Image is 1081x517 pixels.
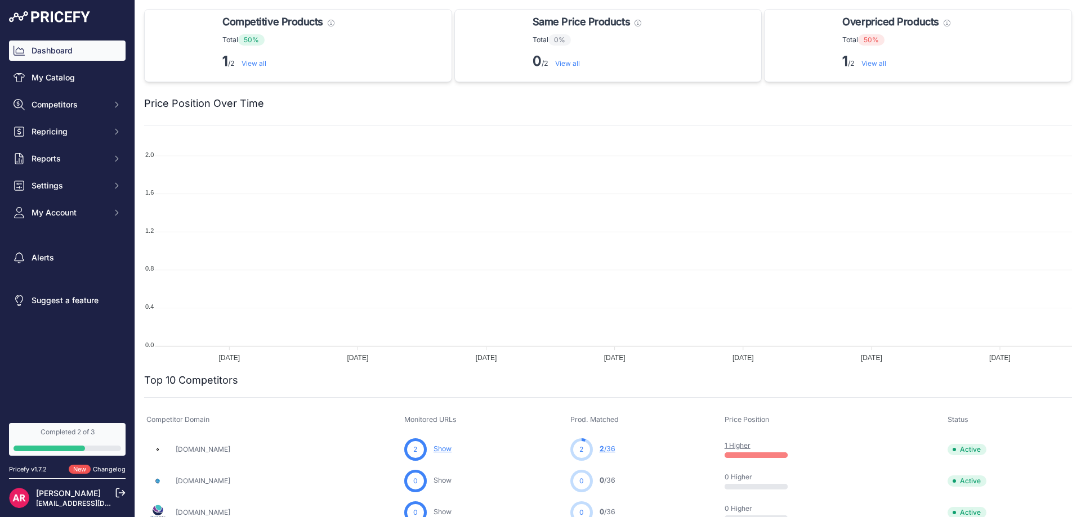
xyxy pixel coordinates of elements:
span: 50% [238,34,265,46]
span: Repricing [32,126,105,137]
span: Active [948,444,986,455]
tspan: [DATE] [347,354,369,362]
span: Status [948,415,968,424]
span: 0 [600,507,604,516]
strong: 0 [533,53,542,69]
a: [DOMAIN_NAME] [176,476,230,485]
tspan: 1.6 [145,189,154,196]
span: Competitor Domain [146,415,209,424]
tspan: [DATE] [476,354,497,362]
span: Competitive Products [222,14,323,30]
tspan: [DATE] [604,354,626,362]
h2: Price Position Over Time [144,96,264,111]
span: 0% [548,34,571,46]
span: Settings [32,180,105,191]
a: Show [434,507,452,516]
div: Pricefy v1.7.2 [9,465,47,474]
button: Settings [9,176,126,196]
tspan: 1.2 [145,227,154,234]
tspan: [DATE] [732,354,754,362]
a: View all [242,59,266,68]
a: [DOMAIN_NAME] [176,445,230,453]
a: [DOMAIN_NAME] [176,508,230,516]
h2: Top 10 Competitors [144,372,238,388]
p: /2 [222,52,334,70]
a: 0/36 [600,476,615,484]
a: View all [861,59,886,68]
span: Same Price Products [533,14,630,30]
a: [PERSON_NAME] [36,488,101,498]
span: 2 [413,444,417,455]
p: /2 [533,52,641,70]
tspan: 2.0 [145,151,154,158]
p: Total [533,34,641,46]
span: My Account [32,207,105,218]
a: Show [434,444,452,453]
p: Total [842,34,950,46]
span: New [69,465,91,474]
img: Pricefy Logo [9,11,90,23]
button: Repricing [9,122,126,142]
a: Alerts [9,248,126,268]
a: My Catalog [9,68,126,88]
a: 2/36 [600,444,615,453]
p: Total [222,34,334,46]
a: Suggest a feature [9,290,126,311]
span: Active [948,475,986,487]
span: Competitors [32,99,105,110]
span: Overpriced Products [842,14,939,30]
tspan: 0.4 [145,303,154,310]
span: Monitored URLs [404,415,457,424]
a: Show [434,476,452,484]
p: 0 Higher [725,473,797,482]
span: 0 [600,476,604,484]
tspan: [DATE] [218,354,240,362]
tspan: 0.0 [145,341,154,348]
div: Completed 2 of 3 [14,428,121,437]
button: Reports [9,149,126,169]
a: 1 Higher [725,441,751,449]
strong: 1 [842,53,848,69]
span: Reports [32,153,105,164]
span: Prod. Matched [570,415,619,424]
p: 0 Higher [725,504,797,513]
a: Changelog [93,465,126,473]
strong: 1 [222,53,228,69]
button: My Account [9,203,126,223]
nav: Sidebar [9,41,126,410]
span: Price Position [725,415,769,424]
a: 0/36 [600,507,615,516]
a: View all [555,59,580,68]
span: 0 [579,476,584,486]
a: Dashboard [9,41,126,61]
span: 50% [858,34,885,46]
p: /2 [842,52,950,70]
span: 2 [600,444,604,453]
span: 2 [579,444,583,455]
a: [EMAIL_ADDRESS][DOMAIN_NAME] [36,499,154,507]
a: Completed 2 of 3 [9,423,126,456]
tspan: [DATE] [861,354,882,362]
tspan: 0.8 [145,265,154,272]
tspan: [DATE] [989,354,1011,362]
span: 0 [413,476,418,486]
button: Competitors [9,95,126,115]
